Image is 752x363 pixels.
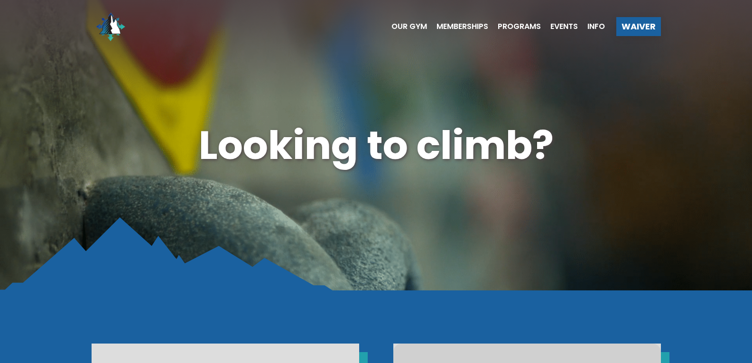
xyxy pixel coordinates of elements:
[488,23,541,30] a: Programs
[587,23,605,30] span: Info
[550,23,578,30] span: Events
[541,23,578,30] a: Events
[616,17,661,36] a: Waiver
[578,23,605,30] a: Info
[436,23,488,30] span: Memberships
[92,8,130,46] img: North Wall Logo
[498,23,541,30] span: Programs
[427,23,488,30] a: Memberships
[391,23,427,30] span: Our Gym
[382,23,427,30] a: Our Gym
[92,118,661,173] h1: Looking to climb?
[622,22,656,31] span: Waiver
